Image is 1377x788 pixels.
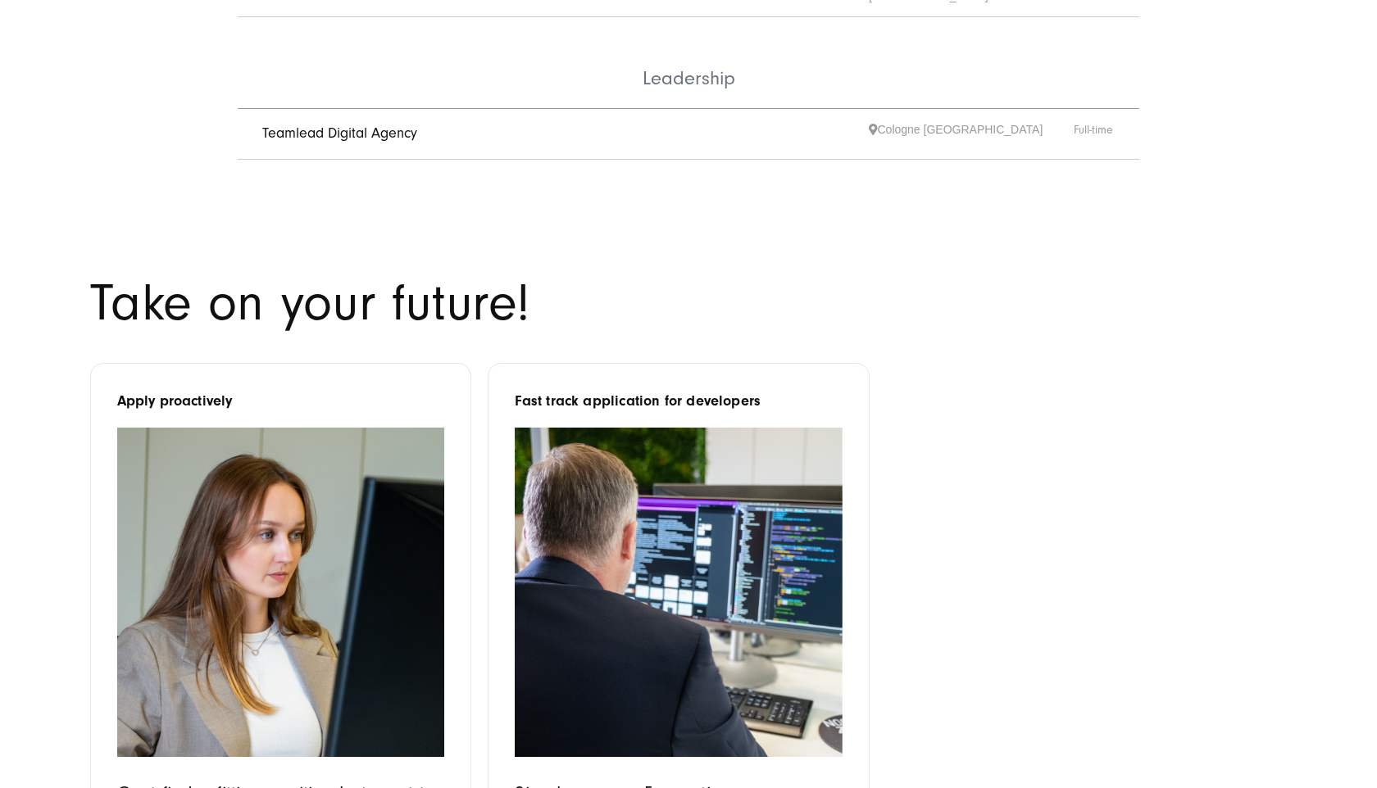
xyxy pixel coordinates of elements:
[869,121,1074,147] span: Cologne [GEOGRAPHIC_DATA]
[515,390,843,412] h6: Fast track application for developers
[1074,121,1115,147] span: Full-time
[117,390,445,412] h6: Apply proactively
[515,428,843,757] img: SUNZINET expert sitting at on a computer coding
[238,17,1139,109] li: Leadership
[262,125,417,142] a: Teamlead Digital Agency
[90,279,672,328] h1: Take on your future!
[117,428,445,757] img: Initiativ bewerben 2000x1330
